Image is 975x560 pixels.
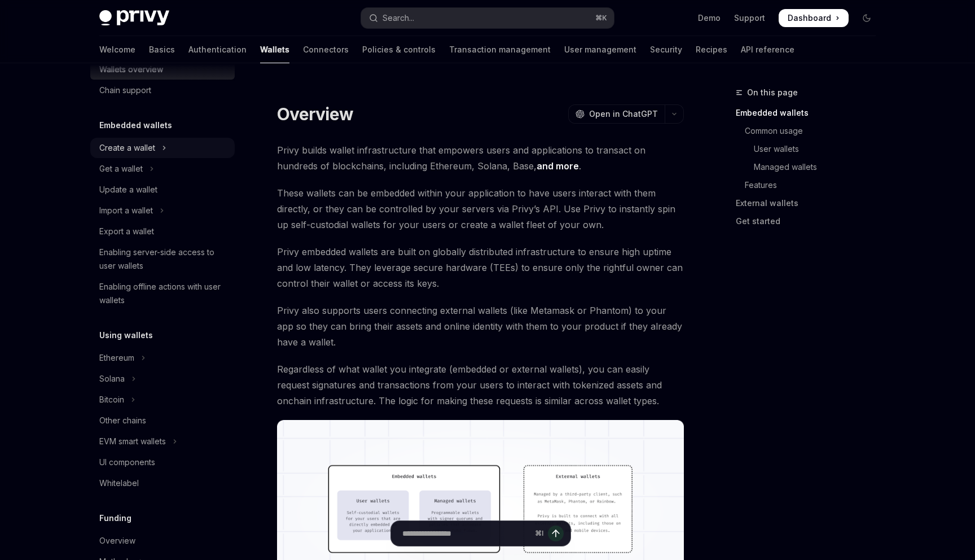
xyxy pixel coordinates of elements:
[99,511,131,525] h5: Funding
[361,8,614,28] button: Open search
[260,36,289,63] a: Wallets
[149,36,175,63] a: Basics
[99,141,155,155] div: Create a wallet
[362,36,436,63] a: Policies & controls
[99,476,139,490] div: Whitelabel
[736,176,885,194] a: Features
[858,9,876,27] button: Toggle dark mode
[90,159,235,179] button: Toggle Get a wallet section
[99,84,151,97] div: Chain support
[736,212,885,230] a: Get started
[537,160,579,172] a: and more
[90,531,235,551] a: Overview
[99,534,135,548] div: Overview
[90,138,235,158] button: Toggle Create a wallet section
[99,393,124,406] div: Bitcoin
[277,244,684,291] span: Privy embedded wallets are built on globally distributed infrastructure to ensure high uptime and...
[90,390,235,410] button: Toggle Bitcoin section
[99,183,157,196] div: Update a wallet
[747,86,798,99] span: On this page
[383,11,414,25] div: Search...
[99,456,155,469] div: UI components
[741,36,794,63] a: API reference
[99,372,125,386] div: Solana
[90,410,235,431] a: Other chains
[736,140,885,158] a: User wallets
[99,329,153,342] h5: Using wallets
[90,80,235,100] a: Chain support
[788,12,831,24] span: Dashboard
[736,122,885,140] a: Common usage
[698,12,721,24] a: Demo
[99,280,228,307] div: Enabling offline actions with user wallets
[90,242,235,276] a: Enabling server-side access to user wallets
[90,369,235,389] button: Toggle Solana section
[595,14,607,23] span: ⌘ K
[734,12,765,24] a: Support
[99,162,143,176] div: Get a wallet
[99,435,166,448] div: EVM smart wallets
[90,200,235,221] button: Toggle Import a wallet section
[90,348,235,368] button: Toggle Ethereum section
[736,194,885,212] a: External wallets
[188,36,247,63] a: Authentication
[99,10,169,26] img: dark logo
[99,204,153,217] div: Import a wallet
[303,36,349,63] a: Connectors
[277,361,684,409] span: Regardless of what wallet you integrate (embedded or external wallets), you can easily request si...
[90,277,235,310] a: Enabling offline actions with user wallets
[277,303,684,350] span: Privy also supports users connecting external wallets (like Metamask or Phantom) to your app so t...
[99,119,172,132] h5: Embedded wallets
[277,185,684,233] span: These wallets can be embedded within your application to have users interact with them directly, ...
[548,526,564,541] button: Send message
[736,104,885,122] a: Embedded wallets
[568,104,665,124] button: Open in ChatGPT
[99,351,134,365] div: Ethereum
[564,36,636,63] a: User management
[99,414,146,427] div: Other chains
[99,225,154,238] div: Export a wallet
[90,180,235,200] a: Update a wallet
[90,431,235,452] button: Toggle EVM smart wallets section
[736,158,885,176] a: Managed wallets
[99,246,228,273] div: Enabling server-side access to user wallets
[449,36,551,63] a: Transaction management
[277,142,684,174] span: Privy builds wallet infrastructure that empowers users and applications to transact on hundreds o...
[589,108,658,120] span: Open in ChatGPT
[90,452,235,473] a: UI components
[90,473,235,493] a: Whitelabel
[696,36,727,63] a: Recipes
[90,221,235,242] a: Export a wallet
[402,521,530,546] input: Ask a question...
[779,9,849,27] a: Dashboard
[99,36,135,63] a: Welcome
[277,104,353,124] h1: Overview
[650,36,682,63] a: Security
